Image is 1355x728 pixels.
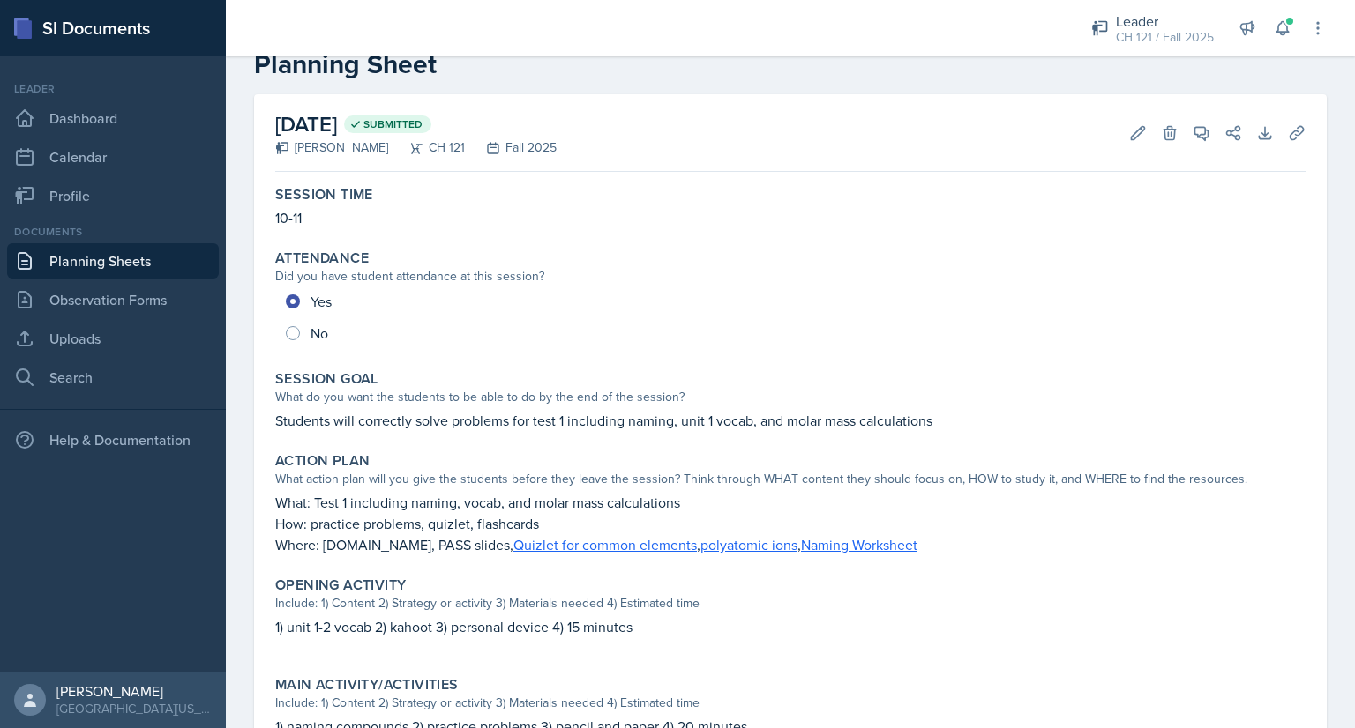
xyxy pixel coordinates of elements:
[7,321,219,356] a: Uploads
[254,48,1327,80] h2: Planning Sheet
[275,108,557,140] h2: [DATE]
[275,249,369,267] label: Attendance
[513,535,697,554] a: Quizlet for common elements
[7,139,219,175] a: Calendar
[1116,11,1214,32] div: Leader
[275,388,1306,406] div: What do you want the students to be able to do by the end of the session?
[7,81,219,97] div: Leader
[275,694,1306,712] div: Include: 1) Content 2) Strategy or activity 3) Materials needed 4) Estimated time
[275,410,1306,431] p: Students will correctly solve problems for test 1 including naming, unit 1 vocab, and molar mass ...
[1116,28,1214,47] div: CH 121 / Fall 2025
[275,452,370,470] label: Action Plan
[275,207,1306,228] p: 10-11
[275,492,1306,513] p: What: Test 1 including naming, vocab, and molar mass calculations
[388,138,465,157] div: CH 121
[275,370,378,388] label: Session Goal
[275,534,1306,555] p: Where: [DOMAIN_NAME], PASS slides, , ,
[56,700,212,717] div: [GEOGRAPHIC_DATA][US_STATE] in [GEOGRAPHIC_DATA]
[275,470,1306,488] div: What action plan will you give the students before they leave the session? Think through WHAT con...
[7,243,219,279] a: Planning Sheets
[275,267,1306,286] div: Did you have student attendance at this session?
[275,513,1306,534] p: How: practice problems, quizlet, flashcards
[801,535,917,554] a: Naming Worksheet
[7,282,219,317] a: Observation Forms
[275,676,459,694] label: Main Activity/Activities
[7,224,219,240] div: Documents
[275,594,1306,613] div: Include: 1) Content 2) Strategy or activity 3) Materials needed 4) Estimated time
[275,186,373,204] label: Session Time
[56,682,212,700] div: [PERSON_NAME]
[7,360,219,395] a: Search
[7,178,219,213] a: Profile
[275,616,1306,637] p: 1) unit 1-2 vocab 2) kahoot 3) personal device 4) 15 minutes
[275,576,406,594] label: Opening Activity
[700,535,797,554] a: polyatomic ions
[465,138,557,157] div: Fall 2025
[7,100,219,136] a: Dashboard
[275,138,388,157] div: [PERSON_NAME]
[363,117,423,131] span: Submitted
[7,422,219,457] div: Help & Documentation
